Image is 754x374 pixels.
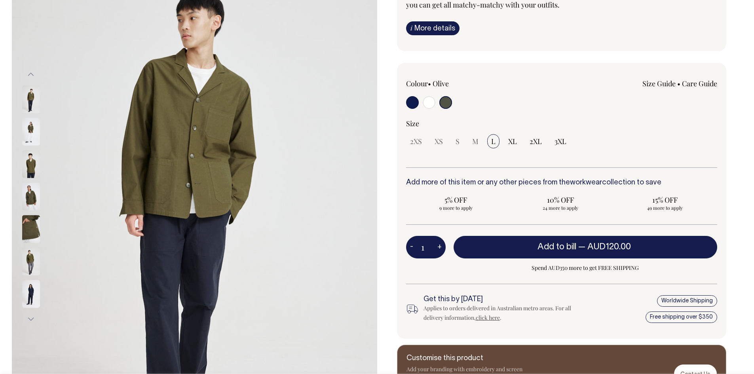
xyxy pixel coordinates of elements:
span: — [578,243,633,251]
span: XL [508,137,517,146]
input: S [452,134,463,148]
h6: Add more of this item or any other pieces from the collection to save [406,179,718,187]
div: Size [406,119,718,128]
img: dark-navy [22,280,40,308]
button: Next [25,310,37,328]
img: olive [22,215,40,243]
span: M [472,137,479,146]
img: olive [22,183,40,211]
span: 2XS [410,137,422,146]
span: 15% OFF [619,195,711,205]
h6: Get this by [DATE] [424,296,576,304]
input: 2XS [406,134,426,148]
span: i [410,24,412,32]
a: Size Guide [642,79,676,88]
img: olive [22,248,40,275]
button: Previous [25,65,37,83]
a: iMore details [406,21,460,35]
span: 3XL [555,137,566,146]
input: M [468,134,482,148]
span: 24 more to apply [515,205,606,211]
button: + [433,239,446,255]
input: XL [504,134,521,148]
span: 5% OFF [410,195,502,205]
span: • [428,79,431,88]
span: AUD120.00 [587,243,631,251]
a: Care Guide [682,79,717,88]
span: 49 more to apply [619,205,711,211]
a: click here [476,314,500,321]
span: Add to bill [537,243,576,251]
input: 10% OFF 24 more to apply [511,193,610,213]
input: 5% OFF 9 more to apply [406,193,506,213]
input: 2XL [526,134,546,148]
a: workwear [570,179,602,186]
img: olive [22,150,40,178]
button: - [406,239,417,255]
div: Applies to orders delivered in Australian metro areas. For all delivery information, . [424,304,576,323]
div: Colour [406,79,531,88]
input: 3XL [551,134,570,148]
label: Olive [433,79,449,88]
span: 9 more to apply [410,205,502,211]
img: olive [22,85,40,113]
input: L [487,134,500,148]
span: • [677,79,680,88]
input: XS [431,134,447,148]
button: Add to bill —AUD120.00 [454,236,718,258]
span: 10% OFF [515,195,606,205]
span: S [456,137,460,146]
span: L [491,137,496,146]
span: XS [435,137,443,146]
img: olive [22,118,40,146]
span: Spend AUD350 more to get FREE SHIPPING [454,263,718,273]
input: 15% OFF 49 more to apply [615,193,715,213]
h6: Customise this product [406,355,533,363]
span: 2XL [530,137,542,146]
